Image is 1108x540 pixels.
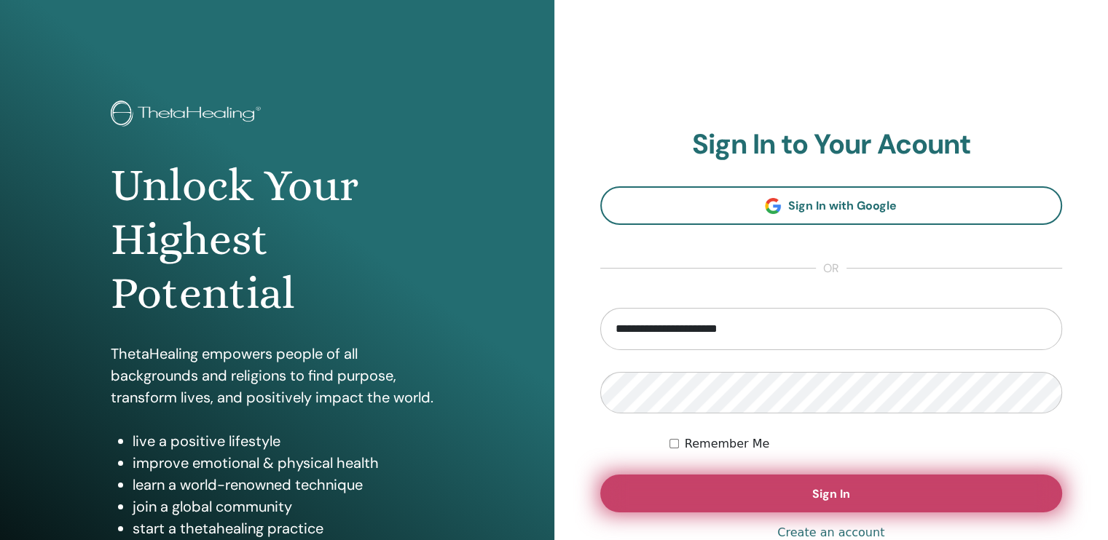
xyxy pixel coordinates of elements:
[788,198,897,213] span: Sign In with Google
[816,260,846,277] span: or
[133,517,444,539] li: start a thetahealing practice
[133,474,444,496] li: learn a world-renowned technique
[133,496,444,517] li: join a global community
[600,475,1063,512] button: Sign In
[812,486,850,501] span: Sign In
[111,343,444,408] p: ThetaHealing empowers people of all backgrounds and religions to find purpose, transform lives, a...
[600,186,1063,225] a: Sign In with Google
[685,435,770,453] label: Remember Me
[669,435,1062,453] div: Keep me authenticated indefinitely or until I manually logout
[111,159,444,321] h1: Unlock Your Highest Potential
[133,430,444,452] li: live a positive lifestyle
[600,128,1063,162] h2: Sign In to Your Acount
[133,452,444,474] li: improve emotional & physical health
